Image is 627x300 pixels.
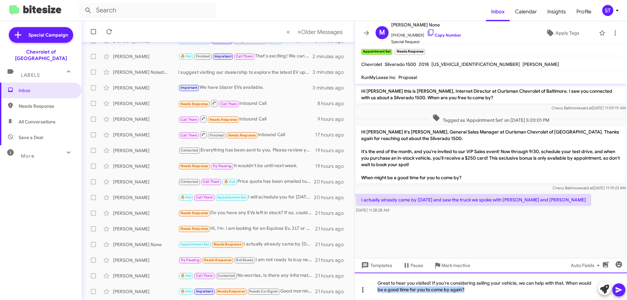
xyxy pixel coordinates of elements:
span: Needs Co-Signer [249,289,278,293]
div: [PERSON_NAME] [113,210,178,216]
span: 🔥 Hot [181,274,192,278]
p: I actually already came by [DATE] and saw the truck we spoke with [PERSON_NAME] and [PERSON_NAME] [356,194,591,206]
span: [PERSON_NAME] [522,61,559,67]
button: Mark Inactive [428,260,475,271]
span: [US_VEHICLE_IDENTIFICATION_NUMBER] [431,61,520,67]
span: « [286,28,290,36]
span: Insights [542,2,571,21]
button: Previous [282,25,294,39]
span: Pause [410,260,423,271]
div: ST [602,5,613,16]
span: Appointment Set [217,195,246,199]
span: Try Pausing [181,258,200,262]
span: 🔥 Hot [181,289,192,293]
div: Everything has been sent to you. Please review your email and text [178,147,315,154]
div: [PERSON_NAME] [113,257,178,263]
span: Call Them [196,274,213,278]
span: 🔥 Hot [181,195,192,199]
span: M [379,27,385,38]
div: Inbound Call [178,131,315,139]
div: 2 minutes ago [313,53,349,60]
span: » [297,28,301,36]
span: Not Ready [236,258,253,262]
span: Needs Response [228,133,256,137]
div: 20 hours ago [314,179,349,185]
span: Chevy Baltimore [DATE] 11:19:23 AM [553,185,626,190]
div: We have blazer EVs available. [178,84,313,91]
span: 🔥 Hot [224,180,235,184]
span: Inbox [19,87,74,94]
span: Needs Response [181,211,208,215]
span: [PHONE_NUMBER] [391,29,461,39]
span: said at [581,105,592,110]
div: 3 minutes ago [313,85,349,91]
span: Silverado 1500 [385,61,416,67]
span: Call Them [181,118,198,122]
span: Needs Response [217,289,245,293]
span: Needs Response [181,164,208,168]
div: [PERSON_NAME] [113,85,178,91]
a: Inbox [486,2,510,21]
div: 3 minutes ago [313,69,349,75]
div: No worries, Is there any information I can give you at this moment? [178,272,315,279]
span: All Conversations [19,118,56,125]
a: Copy Number [427,33,461,38]
span: Important [181,86,198,90]
span: Needs Response [19,103,74,109]
div: Great to hear you visited! If you're considering selling your vehicle, we can help with that. Whe... [355,273,627,300]
span: Finished [210,133,224,137]
div: Hi, I'm. I am looking for an Equinox Ev, 2LT or 3LT - 24 mth, 15k miles yearly, one pay or instal... [178,225,315,232]
button: Next [294,25,346,39]
span: Try Pausing [213,164,232,168]
a: Calendar [510,2,542,21]
span: Chevy Baltimore [DATE] 11:09:19 AM [552,105,626,110]
div: [PERSON_NAME] [113,288,178,295]
div: Good morning, thanks for the info, unfortunately, I was previously denied auto financing so unles... [178,288,315,295]
small: Needs Response [395,49,425,55]
span: Call Them [236,54,253,58]
div: [PERSON_NAME] [113,163,178,169]
div: 21 hours ago [315,288,349,295]
div: [PERSON_NAME] [113,226,178,232]
div: 19 hours ago [315,147,349,154]
span: Special Campaign [28,32,68,38]
div: 21 hours ago [315,257,349,263]
div: [PERSON_NAME] [113,100,178,107]
span: Mark Inactive [442,260,470,271]
span: Templates [360,260,392,271]
span: Profile [571,2,597,21]
span: Older Messages [301,28,343,36]
button: Auto Fields [566,260,607,271]
span: Contacted [181,148,199,152]
div: 17 hours ago [315,132,349,138]
p: Hi [PERSON_NAME] it's [PERSON_NAME], General Sales Manager at Ourisman Chevrolet of [GEOGRAPHIC_D... [356,126,626,183]
span: Needs Response [181,227,208,231]
span: Needs Response [181,102,208,106]
div: 21 hours ago [315,226,349,232]
div: 8 hours ago [317,100,349,107]
span: 🔥 Hot [181,54,192,58]
div: [PERSON_NAME] [113,179,178,185]
span: said at [582,185,593,190]
button: Pause [397,260,428,271]
span: Needs Response [214,242,241,246]
div: Price quote has been emailed to you [178,178,314,185]
div: That's exciting! We can certainly assist you with ordering a 2026 ZR1 Corvette. Would you like to... [178,53,313,60]
span: Proposal [398,74,417,80]
div: [PERSON_NAME] Nolastname122093970 [113,69,178,75]
span: Contacted [217,274,235,278]
span: Important [215,54,232,58]
span: 2018 [419,61,429,67]
span: Chevrolet [361,61,382,67]
span: Call Them [203,180,220,184]
div: 9 hours ago [317,116,349,122]
div: [PERSON_NAME] [113,194,178,201]
a: Special Campaign [9,27,73,43]
span: More [21,153,34,159]
div: [PERSON_NAME] [113,116,178,122]
button: Apply Tags [529,27,596,39]
span: Save a Deal [19,134,43,141]
div: Do you have any EVs left in stock? If so, could you send me details for them? [178,209,315,217]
